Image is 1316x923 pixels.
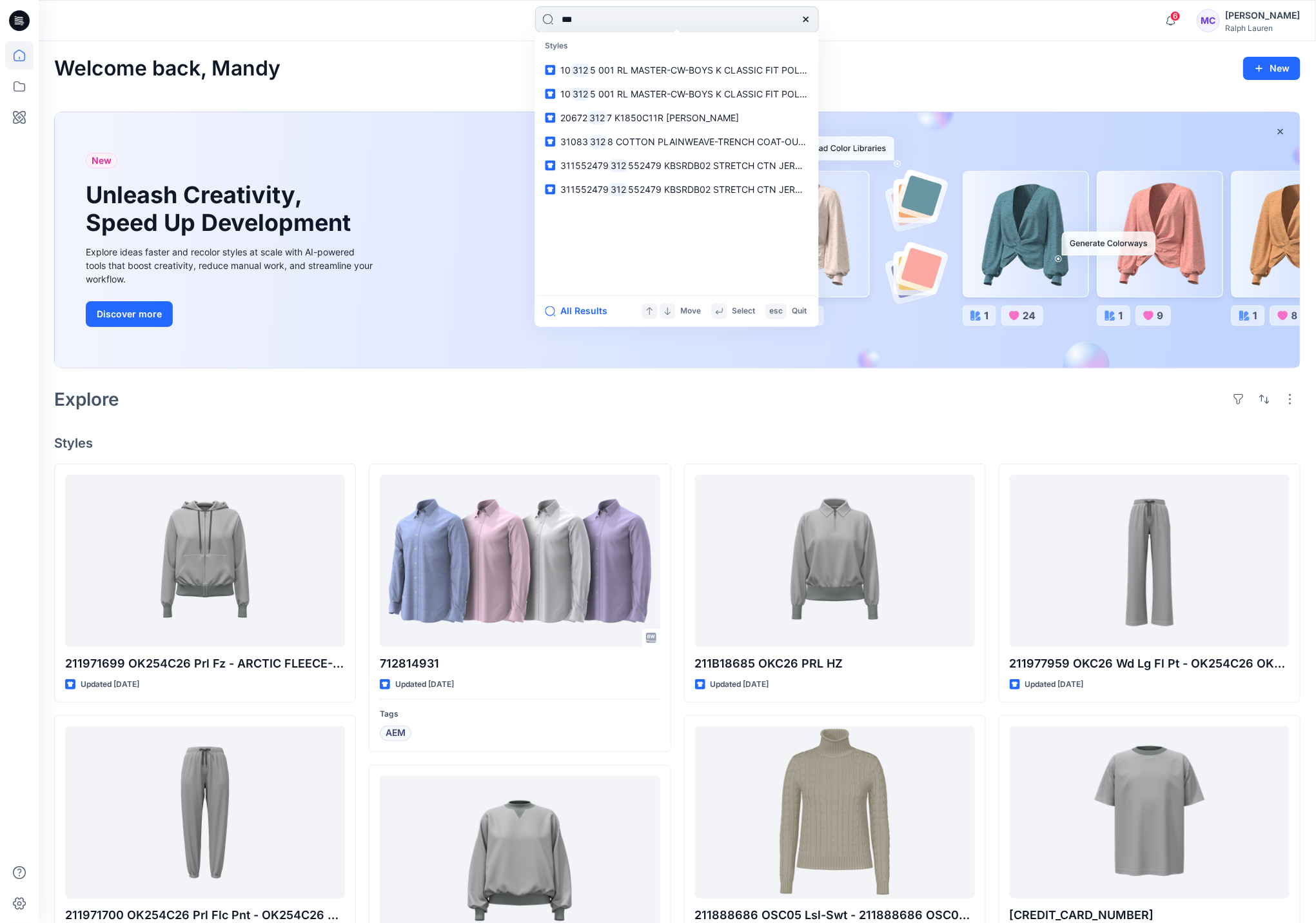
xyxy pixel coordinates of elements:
mark: 312 [609,182,629,197]
a: 103125 001 RL MASTER-CW-BOYS K CLASSIC FIT POLO LS 2T-7 [538,82,816,106]
button: All Results [545,304,616,319]
span: 552479 KBSRDB02 STRETCH CTN JERSEY-BIG PP SOLID-BOTTOMS-LEGGING [628,160,966,171]
p: Select [732,304,756,318]
mark: 312 [571,86,591,101]
p: Quit [792,304,807,318]
p: esc [770,304,783,318]
span: 311552479 [561,184,609,195]
p: Updated [DATE] [81,678,139,691]
span: New [92,153,112,168]
p: Tags [380,708,660,721]
a: 211971700 OK254C26 Prl Flc Pnt - OK254C26 ARCTIC FLEECE-PRL FLC PNTANKLE-ATHLETIC [65,726,345,898]
a: 103125 001 RL MASTER-CW-BOYS K CLASSIC FIT POLO LS 2T-7 [538,58,816,82]
span: 20672 [561,112,588,123]
p: Updated [DATE] [395,678,454,691]
a: 311552479312552479 KBSRDB02 STRETCH CTN JERSEY-BIG PP SOLID-BOTTOMS-LEGGING [538,154,816,177]
div: [PERSON_NAME] [1225,8,1300,23]
p: 712814931 [380,655,660,673]
p: 211B18685 OKC26 PRL HZ [695,655,975,673]
span: 311552479 [561,160,609,171]
h2: Welcome back, Mandy [54,57,280,81]
mark: 312 [589,134,608,149]
a: 310833128 COTTON PLAINWEAVE-TRENCH COAT-OUTERWEAR-JACKET [538,130,816,154]
a: 311552479312552479 KBSRDB02 STRETCH CTN JERSEY-BIG PP SOLID-BOTTOMS-LEGGING [538,177,816,201]
a: 211971699 OK254C26 Prl Fz - ARCTIC FLEECE-PRL FZ-LONG SLEEVE-SWEATSHIRT [65,475,345,647]
p: 211977959 OKC26 Wd Lg Fl Pt - OK254C26 OK255C26 ARCTIC FLEECE-WD LG FL PT-ANKLE-ATHLETIC [1010,655,1290,673]
h1: Unleash Creativity, Speed Up Development [86,181,357,237]
span: AEM [386,726,406,741]
button: Discover more [86,301,173,327]
div: Ralph Lauren [1225,23,1300,33]
span: 10 [561,88,571,99]
span: 31083 [561,136,589,147]
a: 206723127 K1850C11R [PERSON_NAME] [538,106,816,130]
span: 7 K1850C11R [PERSON_NAME] [607,112,739,123]
a: 211888686 OSC05 Lsl-Swt - 211888686 OSC05 LS CBL TN Lsl-Swt [695,726,975,898]
a: 712814931 [380,475,660,647]
p: Updated [DATE] [711,678,769,691]
span: 552479 KBSRDB02 STRETCH CTN JERSEY-BIG PP SOLID-BOTTOMS-LEGGING [628,184,966,195]
a: 641835 001 323 [1010,726,1290,898]
h4: Styles [54,435,1301,451]
div: Explore ideas faster and recolor styles at scale with AI-powered tools that boost creativity, red... [86,245,376,286]
mark: 312 [609,158,629,173]
h2: Explore [54,389,119,410]
span: 5 001 RL MASTER-CW-BOYS K CLASSIC FIT POLO LS 2T-7 [590,65,842,75]
span: 8 COTTON PLAINWEAVE-TRENCH COAT-OUTERWEAR-JACKET [607,136,878,147]
p: 211971699 OK254C26 Prl Fz - ARCTIC FLEECE-PRL FZ-LONG SLEEVE-SWEATSHIRT [65,655,345,673]
a: 211B18685 OKC26 PRL HZ [695,475,975,647]
p: Move [681,304,702,318]
span: 5 001 RL MASTER-CW-BOYS K CLASSIC FIT POLO LS 2T-7 [590,88,842,99]
span: 10 [561,65,571,75]
div: MC [1197,9,1220,32]
p: Updated [DATE] [1025,678,1084,691]
mark: 312 [571,63,591,77]
button: New [1243,57,1301,80]
mark: 312 [588,110,607,125]
a: Discover more [86,301,376,327]
p: Styles [538,35,816,59]
a: 211977959 OKC26 Wd Lg Fl Pt - OK254C26 OK255C26 ARCTIC FLEECE-WD LG FL PT-ANKLE-ATHLETIC [1010,475,1290,647]
span: 6 [1170,11,1181,21]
